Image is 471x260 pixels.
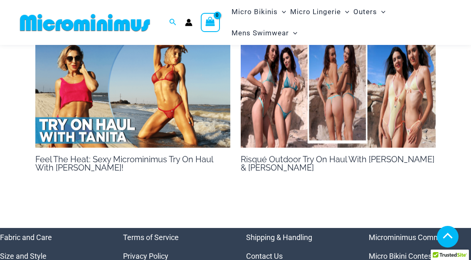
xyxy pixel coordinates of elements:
[241,38,436,148] img: TOH Kristy Zoe 01
[229,22,299,44] a: Mens SwimwearMenu ToggleMenu Toggle
[246,233,312,242] a: Shipping & Handling
[232,22,289,44] span: Mens Swimwear
[229,1,288,22] a: Micro BikinisMenu ToggleMenu Toggle
[369,233,456,242] a: Microminimus Community
[377,1,385,22] span: Menu Toggle
[232,1,278,22] span: Micro Bikinis
[353,1,377,22] span: Outers
[201,13,220,32] a: View Shopping Cart, empty
[169,17,177,28] a: Search icon link
[341,1,349,22] span: Menu Toggle
[35,38,230,148] img: TANITA v1 YT BLOG Thumbnail
[278,1,286,22] span: Menu Toggle
[290,1,341,22] span: Micro Lingerie
[289,22,297,44] span: Menu Toggle
[288,1,351,22] a: Micro LingerieMenu ToggleMenu Toggle
[123,233,179,242] a: Terms of Service
[185,19,192,26] a: Account icon link
[35,154,213,173] a: Feel The Heat: Sexy Microminimus Try On Haul With [PERSON_NAME]!
[351,1,387,22] a: OutersMenu ToggleMenu Toggle
[17,13,153,32] img: MM SHOP LOGO FLAT
[241,154,434,173] a: Risqué Outdoor Try On Haul With [PERSON_NAME] & [PERSON_NAME]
